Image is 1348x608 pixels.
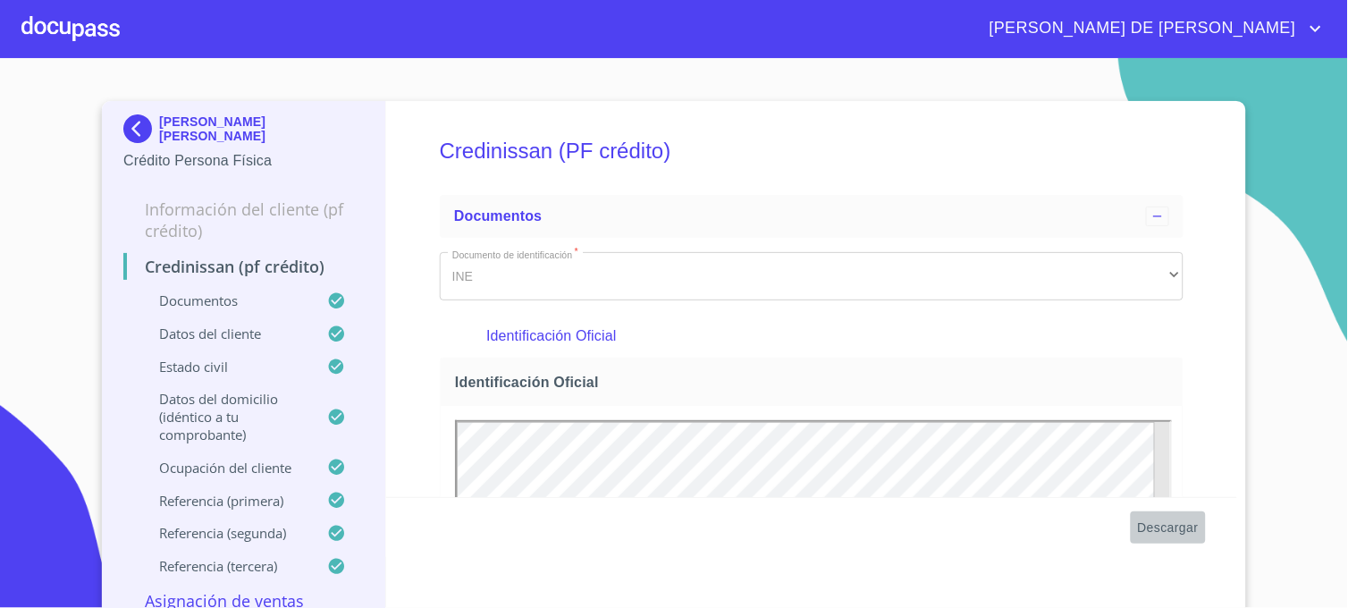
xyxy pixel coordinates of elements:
[123,358,327,376] p: Estado Civil
[440,195,1184,238] div: Documentos
[123,459,327,477] p: Ocupación del Cliente
[454,208,542,224] span: Documentos
[1138,517,1199,539] span: Descargar
[123,114,364,150] div: [PERSON_NAME] [PERSON_NAME]
[123,291,327,309] p: Documentos
[440,114,1184,188] h5: Credinissan (PF crédito)
[976,14,1305,43] span: [PERSON_NAME] DE [PERSON_NAME]
[455,373,1175,392] span: Identificación Oficial
[486,325,1136,347] p: Identificación Oficial
[159,114,364,143] p: [PERSON_NAME] [PERSON_NAME]
[123,325,327,342] p: Datos del cliente
[123,390,327,443] p: Datos del domicilio (idéntico a tu comprobante)
[123,256,364,277] p: Credinissan (PF crédito)
[123,557,327,575] p: Referencia (tercera)
[976,14,1327,43] button: account of current user
[123,524,327,542] p: Referencia (segunda)
[123,492,327,510] p: Referencia (primera)
[123,198,364,241] p: Información del cliente (PF crédito)
[440,252,1184,300] div: INE
[123,114,159,143] img: Docupass spot blue
[123,150,364,172] p: Crédito Persona Física
[1131,511,1206,545] button: Descargar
